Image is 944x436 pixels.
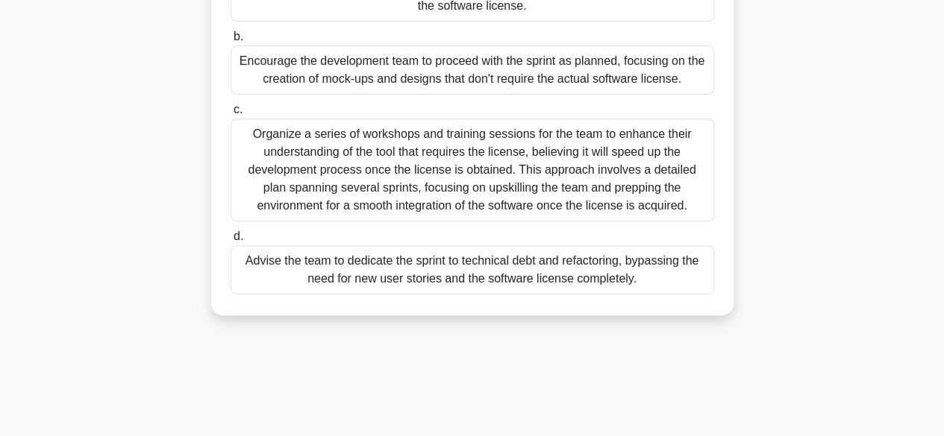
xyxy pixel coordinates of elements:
span: b. [234,30,243,42]
div: Organize a series of workshops and training sessions for the team to enhance their understanding ... [231,119,714,221]
span: d. [234,230,243,242]
span: c. [234,103,243,116]
div: Advise the team to dedicate the sprint to technical debt and refactoring, bypassing the need for ... [231,245,714,294]
div: Encourage the development team to proceed with the sprint as planned, focusing on the creation of... [231,45,714,95]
